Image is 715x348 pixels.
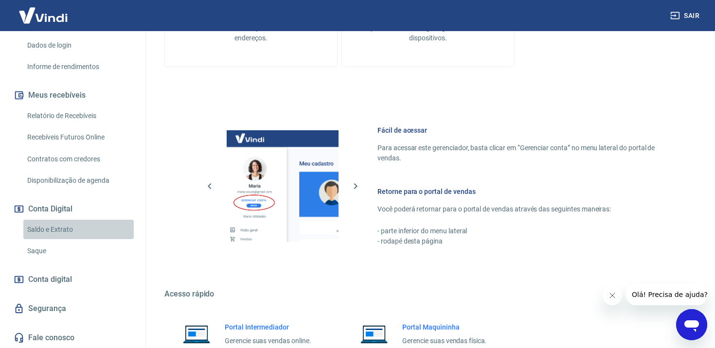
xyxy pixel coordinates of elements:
[354,322,394,346] img: Imagem de um notebook aberto
[377,143,668,163] p: Para acessar este gerenciador, basta clicar em “Gerenciar conta” no menu lateral do portal de ven...
[12,298,134,319] a: Segurança
[377,236,668,246] p: - rodapé desta página
[23,171,134,191] a: Disponibilização de agenda
[377,125,668,135] h6: Fácil de acessar
[402,336,487,346] p: Gerencie suas vendas física.
[12,85,134,106] button: Meus recebíveis
[377,204,668,214] p: Você poderá retornar para o portal de vendas através das seguintes maneiras:
[6,7,82,15] span: Olá! Precisa de ajuda?
[23,220,134,240] a: Saldo e Extrato
[28,273,72,286] span: Conta digital
[626,284,707,305] iframe: Mensagem da empresa
[402,322,487,332] h6: Portal Maquininha
[23,127,134,147] a: Recebíveis Futuros Online
[12,198,134,220] button: Conta Digital
[12,0,75,30] img: Vindi
[23,57,134,77] a: Informe de rendimentos
[164,289,692,299] h5: Acesso rápido
[23,241,134,261] a: Saque
[377,226,668,236] p: - parte inferior do menu lateral
[23,35,134,55] a: Dados de login
[227,130,339,242] img: Imagem da dashboard mostrando o botão de gerenciar conta na sidebar no lado esquerdo
[23,106,134,126] a: Relatório de Recebíveis
[676,309,707,340] iframe: Botão para abrir a janela de mensagens
[225,322,311,332] h6: Portal Intermediador
[23,149,134,169] a: Contratos com credores
[668,7,703,25] button: Sair
[225,336,311,346] p: Gerencie suas vendas online.
[377,187,668,196] h6: Retorne para o portal de vendas
[12,269,134,290] a: Conta digital
[176,322,217,346] img: Imagem de um notebook aberto
[603,286,622,305] iframe: Fechar mensagem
